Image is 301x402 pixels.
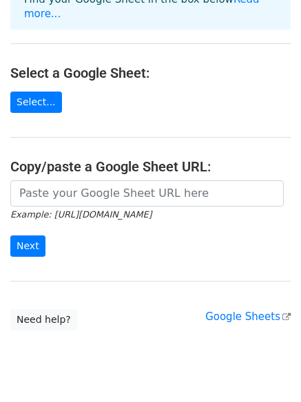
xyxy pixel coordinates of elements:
a: Need help? [10,309,77,330]
h4: Select a Google Sheet: [10,65,291,81]
h4: Copy/paste a Google Sheet URL: [10,158,291,175]
iframe: Chat Widget [232,336,301,402]
a: Google Sheets [205,310,291,323]
input: Next [10,235,45,257]
input: Paste your Google Sheet URL here [10,180,284,207]
small: Example: [URL][DOMAIN_NAME] [10,209,152,220]
a: Select... [10,92,62,113]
